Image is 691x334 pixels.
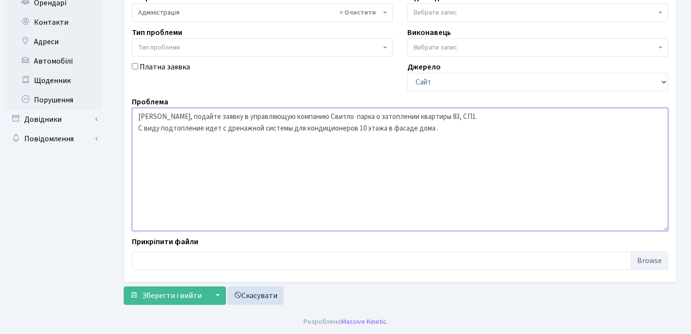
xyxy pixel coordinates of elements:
a: Контакти [5,13,102,32]
a: Автомобілі [5,51,102,71]
div: Розроблено . [304,317,388,327]
a: Адреси [5,32,102,51]
span: Вибрати запис [414,43,457,52]
label: Проблема [132,96,168,108]
span: Видалити всі елементи [339,8,376,17]
button: Зберегти і вийти [124,286,208,305]
a: Massive Kinetic [341,317,386,327]
label: Прикріпити файли [132,236,198,248]
label: Платна заявка [140,61,190,73]
label: Виконавець [407,27,451,38]
span: Зберегти і вийти [142,290,202,301]
a: Щоденник [5,71,102,90]
a: Порушення [5,90,102,110]
a: Повідомлення [5,129,102,149]
span: Вибрати запис [414,8,457,17]
span: Адміністрація [138,8,381,17]
span: Тип проблеми [138,43,180,52]
label: Тип проблеми [132,27,182,38]
a: Довідники [5,110,102,129]
label: Джерело [407,61,441,73]
a: Скасувати [227,286,284,305]
span: Адміністрація [132,3,393,22]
